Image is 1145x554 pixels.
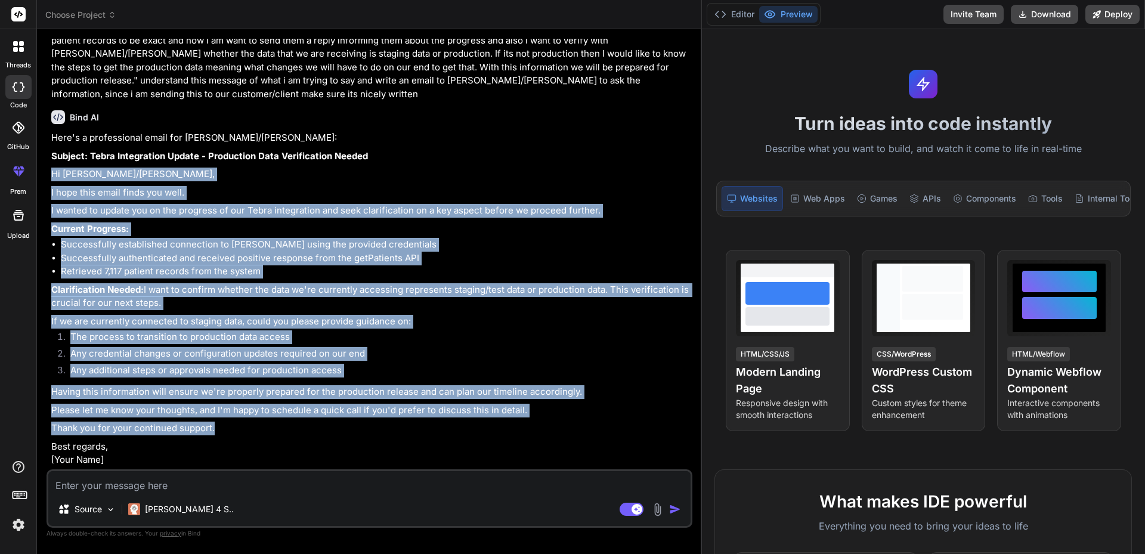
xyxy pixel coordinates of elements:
span: Choose Project [45,9,116,21]
div: Components [948,186,1021,211]
p: Having this information will ensure we're properly prepared for the production release and can pl... [51,385,690,399]
li: Retrieved 7,117 patient records from the system [61,265,690,278]
p: Always double-check its answers. Your in Bind [47,528,692,539]
div: CSS/WordPress [872,347,936,361]
p: Please let me know your thoughts, and I'm happy to schedule a quick call if you'd prefer to discu... [51,404,690,417]
p: Here's a professional email for [PERSON_NAME]/[PERSON_NAME]: [51,131,690,145]
p: Best regards, [Your Name] [51,440,690,467]
h4: Dynamic Webflow Component [1007,364,1111,397]
div: APIs [905,186,946,211]
p: Everything you need to bring your ideas to life [734,519,1112,533]
span: privacy [160,530,181,537]
h4: WordPress Custom CSS [872,364,976,397]
p: Custom styles for theme enhancement [872,397,976,421]
img: Claude 4 Sonnet [128,503,140,515]
h6: Bind AI [70,112,99,123]
div: HTML/CSS/JS [736,347,794,361]
label: Upload [7,231,30,241]
img: attachment [651,503,664,516]
img: Pick Models [106,505,116,515]
h2: What makes IDE powerful [734,489,1112,514]
p: Responsive design with smooth interactions [736,397,840,421]
li: Any credential changes or configuration updates required on our end [61,347,690,364]
p: "I have successfully logged into tebra, and using the credentials I got the success response from... [51,20,690,101]
label: threads [5,60,31,70]
label: GitHub [7,142,29,152]
p: Source [75,503,102,515]
strong: Subject: Tebra Integration Update - Production Data Verification Needed [51,150,368,162]
h1: Turn ideas into code instantly [709,113,1138,134]
p: If we are currently connected to staging data, could you please provide guidance on: [51,315,690,329]
li: The process to transition to production data access [61,330,690,347]
div: Tools [1023,186,1067,211]
button: Editor [710,6,759,23]
p: I hope this email finds you well. [51,186,690,200]
p: [PERSON_NAME] 4 S.. [145,503,234,515]
button: Download [1011,5,1078,24]
p: Describe what you want to build, and watch it come to life in real-time [709,141,1138,157]
strong: Clarification Needed: [51,284,144,295]
p: Interactive components with animations [1007,397,1111,421]
p: Hi [PERSON_NAME]/[PERSON_NAME], [51,168,690,181]
img: icon [669,503,681,515]
button: Preview [759,6,818,23]
li: Successfully established connection to [PERSON_NAME] using the provided credentials [61,238,690,252]
label: prem [10,187,26,197]
label: code [10,100,27,110]
p: Thank you for your continued support. [51,422,690,435]
p: I want to confirm whether the data we're currently accessing represents staging/test data or prod... [51,283,690,310]
button: Invite Team [943,5,1004,24]
div: HTML/Webflow [1007,347,1070,361]
li: Any additional steps or approvals needed for production access [61,364,690,380]
button: Deploy [1085,5,1140,24]
h4: Modern Landing Page [736,364,840,397]
div: Websites [722,186,783,211]
img: settings [8,515,29,535]
div: Games [852,186,902,211]
div: Web Apps [785,186,850,211]
strong: Current Progress: [51,223,129,234]
li: Successfully authenticated and received positive response from the getPatients API [61,252,690,265]
p: I wanted to update you on the progress of our Tebra integration and seek clarification on a key a... [51,204,690,218]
